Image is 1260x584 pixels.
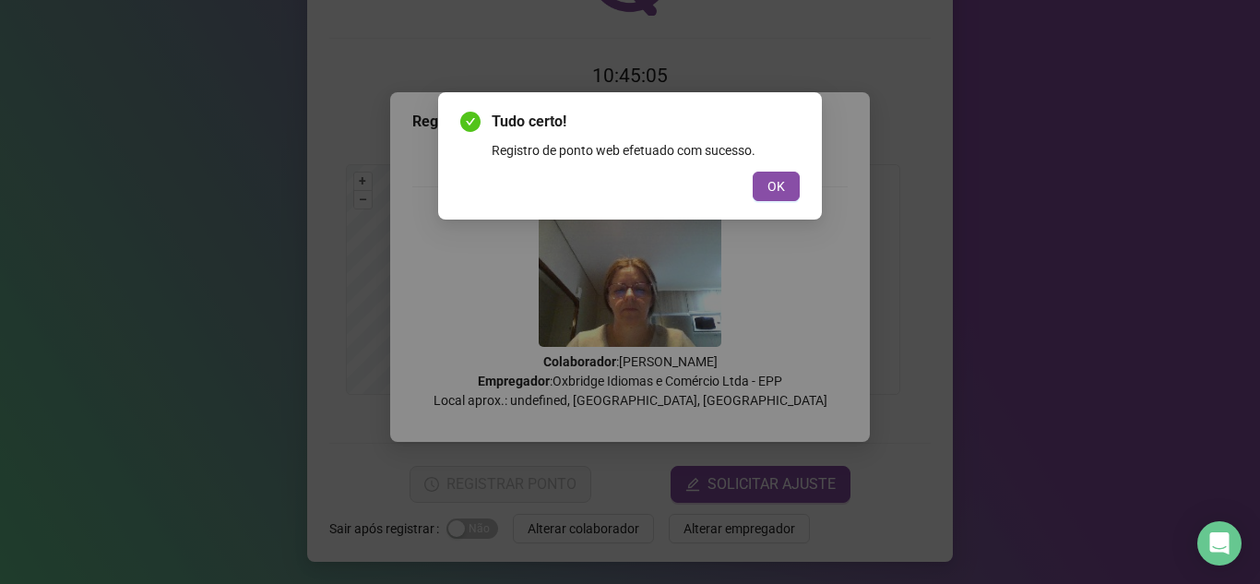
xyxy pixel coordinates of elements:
span: Tudo certo! [492,111,800,133]
div: Open Intercom Messenger [1197,521,1242,566]
div: Registro de ponto web efetuado com sucesso. [492,140,800,161]
span: OK [767,176,785,197]
button: OK [753,172,800,201]
span: check-circle [460,112,481,132]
